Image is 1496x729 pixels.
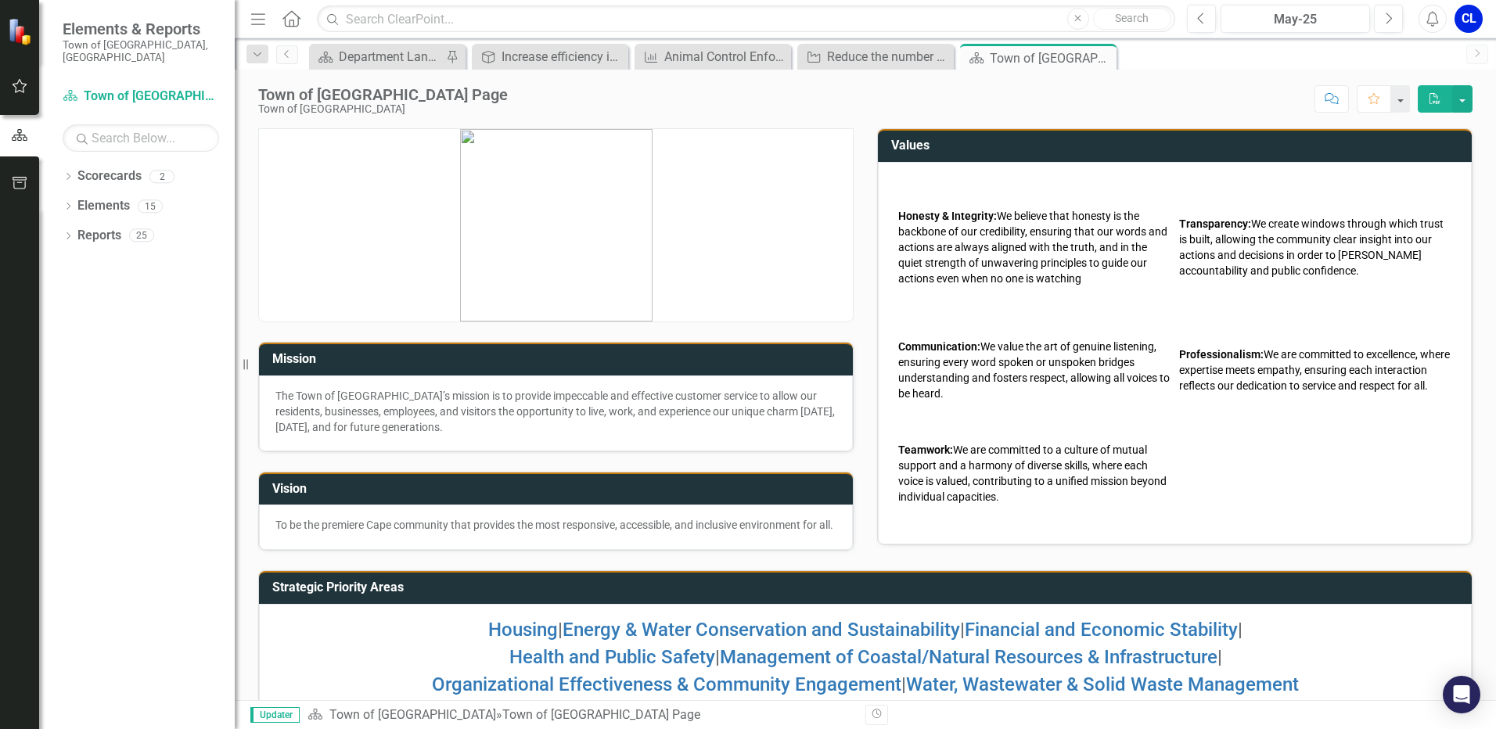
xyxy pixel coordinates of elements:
[307,706,854,724] div: »
[258,103,508,115] div: Town of [GEOGRAPHIC_DATA]
[898,444,953,456] strong: Teamwork:
[801,47,950,66] a: Reduce the number of incidents involving dogs on beaches during prohibited periods of the year.
[1093,8,1171,30] button: Search
[272,352,845,366] h3: Mission
[1443,676,1480,713] div: Open Intercom Messenger
[1179,348,1264,361] strong: Professionalism:
[476,47,624,66] a: Increase efficiency in handling dog calls to service on public beaches.
[898,210,997,222] strong: Honesty & Integrity:
[8,18,35,45] img: ClearPoint Strategy
[313,47,442,66] a: Department Landing Page
[329,707,496,722] a: Town of [GEOGRAPHIC_DATA]
[339,47,442,66] div: Department Landing Page
[898,442,1171,505] p: We are committed to a culture of mutual support and a harmony of diverse skills, where each voice...
[138,199,163,213] div: 15
[898,340,980,353] strong: Communication:
[258,86,508,103] div: Town of [GEOGRAPHIC_DATA] Page
[664,47,787,66] div: Animal Control Enforcement/Dogs on Town Beaches [DATE] - [DATE]: Reduce calls for service related...
[1179,217,1251,230] strong: Transparency:
[63,38,219,64] small: Town of [GEOGRAPHIC_DATA], [GEOGRAPHIC_DATA]
[509,646,715,668] a: Health and Public Safety
[77,197,130,215] a: Elements
[990,48,1113,68] div: Town of [GEOGRAPHIC_DATA] Page
[638,47,787,66] a: Animal Control Enforcement/Dogs on Town Beaches [DATE] - [DATE]: Reduce calls for service related...
[1179,216,1451,278] p: We create windows through which trust is built, allowing the community clear insight into our act...
[275,517,836,533] p: To be the premiere Cape community that provides the most responsive, accessible, and inclusive en...
[965,619,1238,641] a: Financial and Economic Stability
[129,229,154,242] div: 25
[63,20,219,38] span: Elements & Reports
[488,619,558,641] a: Housing
[432,673,901,695] a: Organizational Effectiveness & Community Engagement
[502,47,624,66] div: Increase efficiency in handling dog calls to service on public beaches.
[77,167,142,185] a: Scorecards
[1226,10,1365,29] div: May-25
[272,482,845,496] h3: Vision
[898,339,1171,401] p: We value the art of genuine listening, ensuring every word spoken or unspoken bridges understandi...
[275,388,836,435] p: The Town of [GEOGRAPHIC_DATA]’s mission is to provide impeccable and effective customer service t...
[502,707,700,722] div: Town of [GEOGRAPHIC_DATA] Page
[509,646,1222,668] span: | |
[1115,12,1149,24] span: Search
[891,138,1464,153] h3: Values
[898,208,1171,286] p: We believe that honesty is the backbone of our credibility, ensuring that our words and actions a...
[1455,5,1483,33] button: CL
[460,129,653,321] img: mceclip0.png
[827,47,950,66] div: Reduce the number of incidents involving dogs on beaches during prohibited periods of the year.
[250,707,300,723] span: Updater
[272,580,1464,594] h3: Strategic Priority Areas
[1179,347,1451,393] p: We are committed to excellence, where expertise meets empathy, ensuring each interaction reflects...
[63,124,219,152] input: Search Below...
[488,619,1242,641] span: | | |
[317,5,1175,33] input: Search ClearPoint...
[149,170,174,183] div: 2
[1221,5,1370,33] button: May-25
[720,646,1217,668] a: Management of Coastal/Natural Resources & Infrastructure
[77,227,121,245] a: Reports
[563,619,960,641] a: Energy & Water Conservation and Sustainability
[432,673,1299,695] span: |
[63,88,219,106] a: Town of [GEOGRAPHIC_DATA]
[906,673,1299,695] a: Water, Wastewater & Solid Waste Management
